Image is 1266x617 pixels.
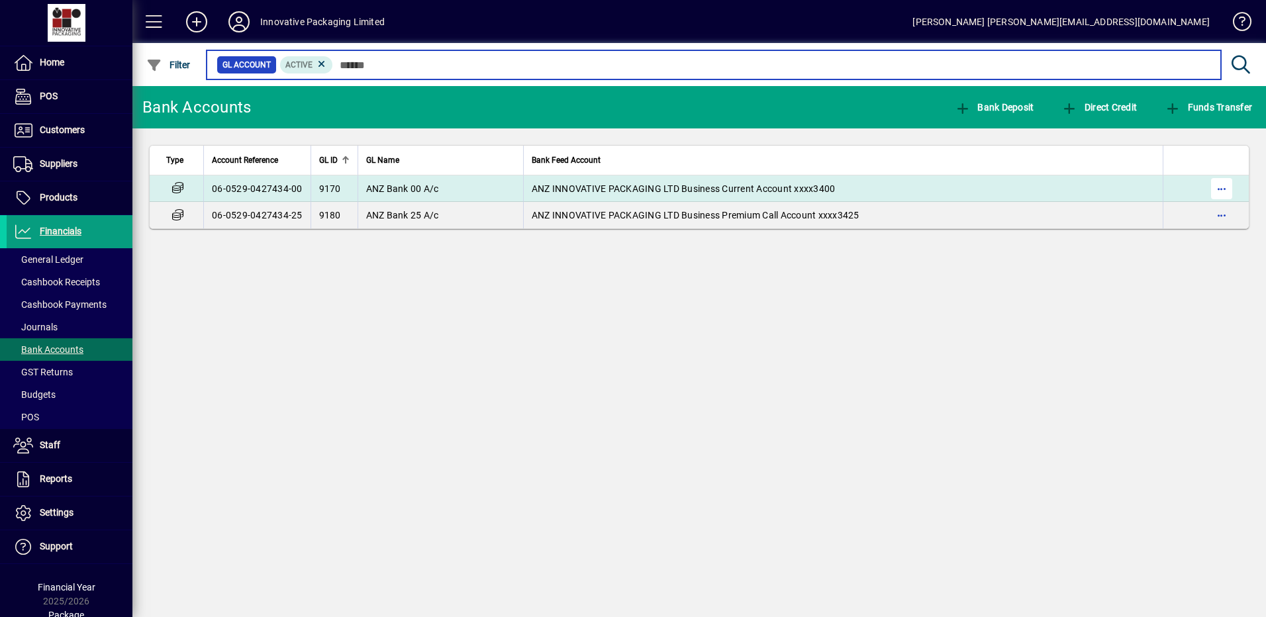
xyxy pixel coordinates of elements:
span: Products [40,192,77,203]
button: More options [1211,178,1232,199]
a: Products [7,181,132,214]
span: Home [40,57,64,68]
button: Profile [218,10,260,34]
span: Account Reference [212,153,278,167]
div: GL Name [366,153,515,167]
a: Support [7,530,132,563]
a: Staff [7,429,132,462]
a: Settings [7,497,132,530]
span: Filter [146,60,191,70]
button: More options [1211,205,1232,226]
span: Customers [40,124,85,135]
span: GL ID [319,153,338,167]
span: ANZ Bank 00 A/c [366,183,439,194]
span: 9180 [319,210,341,220]
div: Type [166,153,195,167]
span: Active [285,60,313,70]
button: Filter [143,53,194,77]
span: Financials [40,226,81,236]
span: Reports [40,473,72,484]
span: Cashbook Payments [13,299,107,310]
div: GL ID [319,153,350,167]
span: Bank Accounts [13,344,83,355]
span: ANZ Bank 25 A/c [366,210,439,220]
span: Staff [40,440,60,450]
a: Budgets [7,383,132,406]
a: POS [7,80,132,113]
span: POS [13,412,39,422]
mat-chip: Activation Status: Active [280,56,333,73]
span: Budgets [13,389,56,400]
button: Bank Deposit [951,95,1038,119]
div: Bank Accounts [142,97,251,118]
span: Suppliers [40,158,77,169]
a: Customers [7,114,132,147]
span: Settings [40,507,73,518]
a: Knowledge Base [1223,3,1249,46]
span: ANZ INNOVATIVE PACKAGING LTD Business Current Account xxxx3400 [532,183,836,194]
span: General Ledger [13,254,83,265]
span: Bank Deposit [955,102,1034,113]
a: Cashbook Receipts [7,271,132,293]
div: Innovative Packaging Limited [260,11,385,32]
span: Financial Year [38,582,95,593]
a: Cashbook Payments [7,293,132,316]
a: Home [7,46,132,79]
span: GL Name [366,153,399,167]
span: 9170 [319,183,341,194]
a: Journals [7,316,132,338]
span: Bank Feed Account [532,153,601,167]
a: General Ledger [7,248,132,271]
span: Support [40,541,73,551]
span: Journals [13,322,58,332]
a: Suppliers [7,148,132,181]
span: Type [166,153,183,167]
span: GST Returns [13,367,73,377]
span: Direct Credit [1061,102,1137,113]
span: ANZ INNOVATIVE PACKAGING LTD Business Premium Call Account xxxx3425 [532,210,859,220]
a: GST Returns [7,361,132,383]
span: GL Account [222,58,271,71]
span: Cashbook Receipts [13,277,100,287]
span: Funds Transfer [1165,102,1252,113]
div: Bank Feed Account [532,153,1155,167]
td: 06-0529-0427434-00 [203,175,311,202]
a: POS [7,406,132,428]
button: Direct Credit [1058,95,1140,119]
button: Funds Transfer [1161,95,1255,119]
span: POS [40,91,58,101]
div: [PERSON_NAME] [PERSON_NAME][EMAIL_ADDRESS][DOMAIN_NAME] [912,11,1210,32]
td: 06-0529-0427434-25 [203,202,311,228]
button: Add [175,10,218,34]
a: Bank Accounts [7,338,132,361]
a: Reports [7,463,132,496]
